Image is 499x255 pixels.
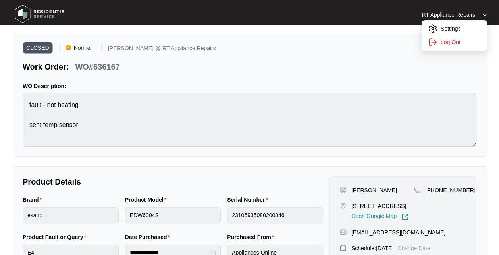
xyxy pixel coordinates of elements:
[351,213,408,220] a: Open Google Map
[397,244,430,252] p: Change Date
[351,228,445,236] p: [EMAIL_ADDRESS][DOMAIN_NAME]
[23,82,476,90] p: WO Description:
[339,186,347,193] img: user-pin
[441,25,481,33] p: Settings
[66,45,71,50] img: Vercel Logo
[401,213,408,220] img: Link-External
[108,45,216,54] p: [PERSON_NAME] @ RT Appliance Repairs
[351,186,397,194] p: [PERSON_NAME]
[339,244,347,251] img: map-pin
[339,228,347,236] img: map-pin
[428,37,437,47] img: settings icon
[227,207,323,223] input: Serial Number
[482,13,487,17] img: dropdown arrow
[125,196,170,204] label: Product Model
[227,196,271,204] label: Serial Number
[422,11,475,19] p: RT Appliance Repairs
[12,2,67,26] img: residentia service logo
[23,93,476,147] textarea: fault - not heating sent temp sensor
[23,176,323,187] p: Product Details
[23,207,119,223] input: Brand
[441,38,481,46] p: Log Out
[426,186,476,194] p: [PHONE_NUMBER]
[23,42,53,54] span: CLOSED
[227,233,277,241] label: Purchased From
[428,24,437,33] img: settings icon
[71,42,95,54] span: Normal
[125,233,173,241] label: Date Purchased
[125,207,221,223] input: Product Model
[23,233,89,241] label: Product Fault or Query
[23,196,45,204] label: Brand
[414,186,421,193] img: map-pin
[351,202,408,210] p: [STREET_ADDRESS],
[351,244,393,252] p: Schedule: [DATE]
[75,61,119,72] p: WO#636167
[339,202,347,209] img: map-pin
[23,61,69,72] p: Work Order:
